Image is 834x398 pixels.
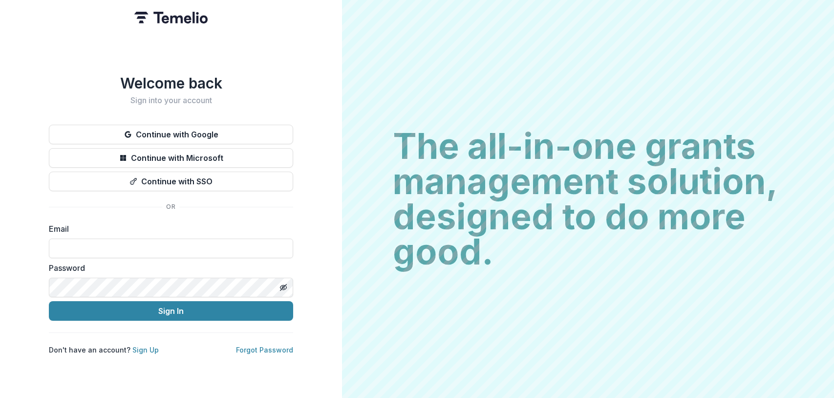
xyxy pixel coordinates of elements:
label: Password [49,262,287,274]
label: Email [49,223,287,235]
h2: Sign into your account [49,96,293,105]
button: Sign In [49,301,293,321]
a: Forgot Password [236,346,293,354]
button: Continue with SSO [49,172,293,191]
p: Don't have an account? [49,345,159,355]
img: Temelio [134,12,208,23]
a: Sign Up [132,346,159,354]
button: Continue with Google [49,125,293,144]
h1: Welcome back [49,74,293,92]
button: Continue with Microsoft [49,148,293,168]
button: Toggle password visibility [276,280,291,295]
